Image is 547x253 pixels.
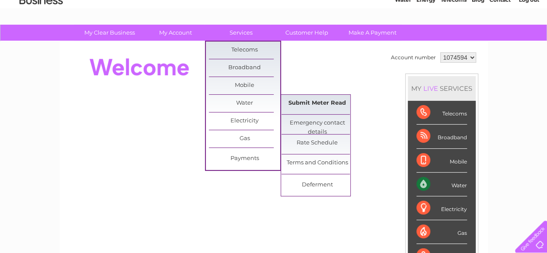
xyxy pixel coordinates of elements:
[422,84,440,93] div: LIVE
[209,95,280,112] a: Water
[209,112,280,130] a: Electricity
[70,5,478,42] div: Clear Business is a trading name of Verastar Limited (registered in [GEOGRAPHIC_DATA] No. 3667643...
[271,25,342,41] a: Customer Help
[337,25,408,41] a: Make A Payment
[205,25,277,41] a: Services
[19,22,63,49] img: logo.png
[140,25,211,41] a: My Account
[389,50,438,65] td: Account number
[472,37,484,43] a: Blog
[518,37,539,43] a: Log out
[281,115,353,132] a: Emergency contact details
[281,154,353,172] a: Terms and Conditions
[489,37,511,43] a: Contact
[74,25,145,41] a: My Clear Business
[209,59,280,77] a: Broadband
[384,4,444,15] a: 0333 014 3131
[408,76,476,101] div: MY SERVICES
[209,150,280,167] a: Payments
[416,125,467,148] div: Broadband
[416,149,467,173] div: Mobile
[281,135,353,152] a: Rate Schedule
[209,77,280,94] a: Mobile
[416,173,467,196] div: Water
[395,37,411,43] a: Water
[416,101,467,125] div: Telecoms
[281,95,353,112] a: Submit Meter Read
[281,176,353,194] a: Deferment
[209,130,280,147] a: Gas
[209,42,280,59] a: Telecoms
[416,220,467,244] div: Gas
[416,37,435,43] a: Energy
[441,37,467,43] a: Telecoms
[416,196,467,220] div: Electricity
